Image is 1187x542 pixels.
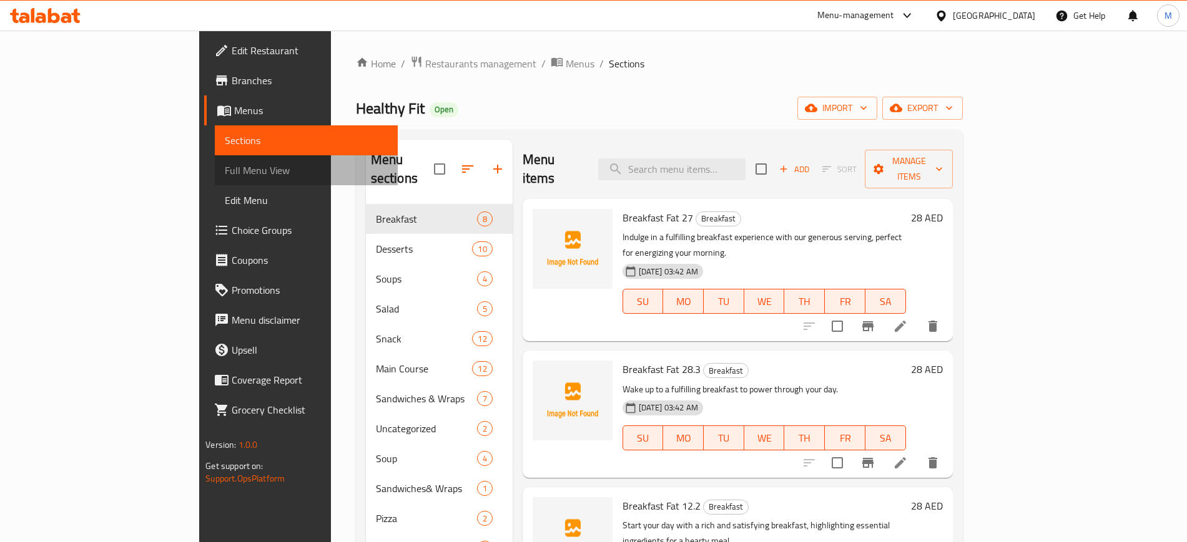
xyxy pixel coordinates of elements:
button: WE [744,289,785,314]
div: items [477,271,493,286]
button: TU [704,289,744,314]
span: Sections [609,56,644,71]
a: Edit menu item [893,455,908,470]
span: 2 [478,423,492,435]
span: Breakfast Fat 27 [623,208,693,227]
a: Coupons [204,245,397,275]
a: Choice Groups [204,215,397,245]
a: Menus [551,56,594,72]
a: Restaurants management [410,56,536,72]
li: / [401,56,405,71]
a: Menus [204,95,397,125]
h2: Menu items [523,150,584,188]
button: TH [784,425,825,450]
span: Branches [232,73,387,88]
span: Uncategorized [376,421,477,436]
span: Breakfast [696,211,741,226]
button: SA [865,289,906,314]
span: Edit Restaurant [232,43,387,58]
a: Support.OpsPlatform [205,470,285,486]
div: Menu-management [817,8,894,23]
button: SU [623,425,664,450]
button: WE [744,425,785,450]
button: import [797,97,877,120]
span: SA [870,429,901,447]
span: 1 [478,483,492,495]
a: Edit menu item [893,319,908,334]
div: items [477,511,493,526]
span: [DATE] 03:42 AM [634,402,703,414]
div: items [472,241,492,256]
span: Menu disclaimer [232,312,387,327]
button: Manage items [865,150,952,188]
div: Soups [376,271,477,286]
span: 1.0.0 [239,437,258,453]
span: 4 [478,453,492,465]
span: Manage items [875,153,942,185]
button: TH [784,289,825,314]
span: Desserts [376,241,473,256]
span: Add item [774,160,814,179]
span: SA [870,293,901,311]
span: 8 [478,213,492,225]
div: Desserts10 [366,234,513,264]
button: FR [825,425,865,450]
p: Indulge in a fulfilling breakfast experience with our generous serving, perfect for energizing yo... [623,230,906,261]
span: TU [709,429,739,447]
span: 10 [473,243,491,255]
button: MO [663,425,704,450]
div: items [477,481,493,496]
span: Restaurants management [425,56,536,71]
button: MO [663,289,704,314]
button: Branch-specific-item [853,448,883,478]
span: Sort sections [453,154,483,184]
div: Breakfast [703,500,749,515]
span: Select all sections [426,156,453,182]
span: FR [830,429,860,447]
span: SU [628,293,659,311]
span: Sandwiches & Wraps [376,391,477,406]
a: Edit Restaurant [204,36,397,65]
div: Sandwiches& Wraps1 [366,473,513,503]
div: Soup [376,451,477,466]
span: Breakfast [704,500,748,514]
span: Choice Groups [232,223,387,238]
div: Pizza2 [366,503,513,533]
span: FR [830,293,860,311]
div: Uncategorized2 [366,414,513,443]
span: SU [628,429,659,447]
button: Add [774,160,814,179]
div: Salad [376,301,477,316]
span: MO [668,293,699,311]
a: Branches [204,65,397,95]
span: Sandwiches& Wraps [376,481,477,496]
span: Breakfast [376,211,477,226]
span: Pizza [376,511,477,526]
a: Promotions [204,275,397,305]
div: items [477,301,493,316]
span: 7 [478,393,492,405]
button: Branch-specific-item [853,311,883,341]
input: search [598,158,746,180]
div: items [472,331,492,346]
button: delete [918,311,948,341]
span: export [892,100,953,116]
button: SA [865,425,906,450]
div: Breakfast [703,363,749,378]
span: 4 [478,273,492,285]
span: Add [777,162,811,177]
div: Main Course [376,361,473,376]
a: Edit Menu [215,185,397,215]
div: items [477,391,493,406]
div: Salad5 [366,294,513,324]
a: Coverage Report [204,365,397,395]
span: Select to update [824,450,850,476]
h2: Menu sections [371,150,434,188]
span: Select section [748,156,774,182]
span: Edit Menu [225,193,387,208]
img: Breakfast Fat 27 [533,209,613,289]
div: items [477,211,493,226]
